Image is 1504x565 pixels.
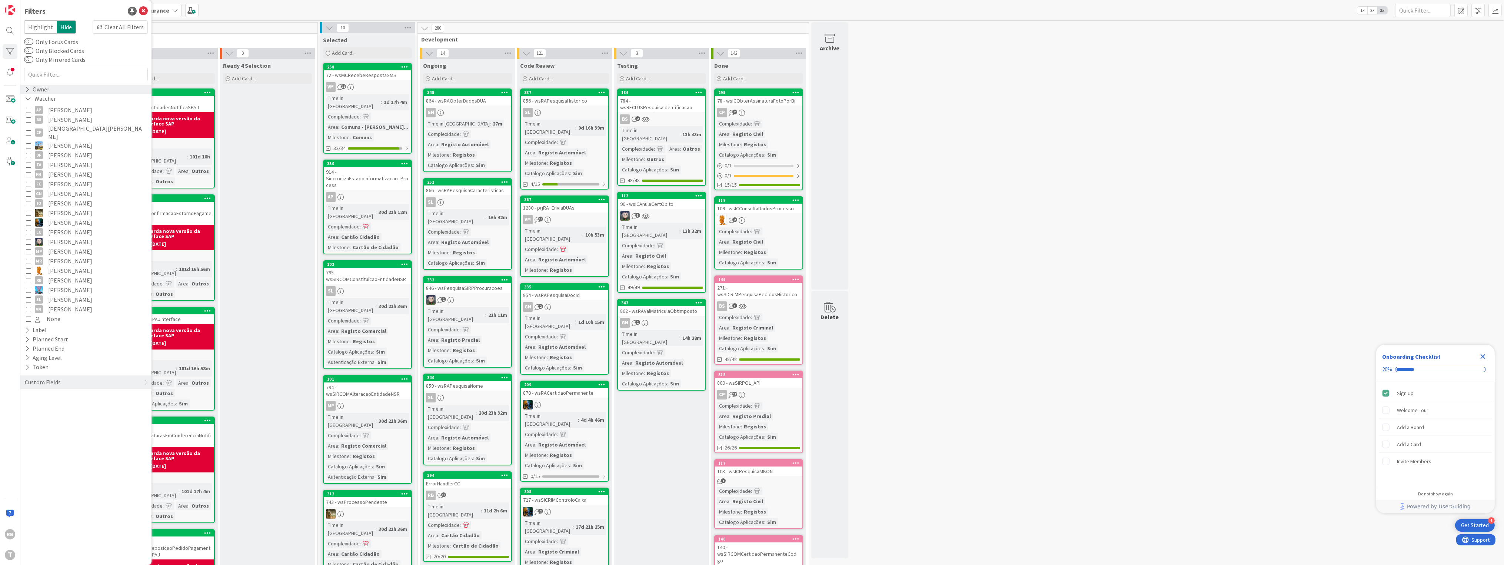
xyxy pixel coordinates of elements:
div: 25872 - wsMCRecebeRespostaSMS [324,64,411,80]
div: 4 [1488,517,1495,524]
div: 394ErrorHandlerCC [424,472,511,488]
div: 186784 - wsRECLUSPesquisaIdentificacao [618,89,705,112]
div: Outros [681,145,702,153]
div: SL [521,108,608,117]
span: : [575,124,576,132]
div: 295 [718,90,802,95]
button: SF [PERSON_NAME] [26,285,146,295]
button: VM [PERSON_NAME] [26,304,146,314]
div: 367 [521,196,608,203]
span: Hide [57,20,76,34]
div: Complexidade [523,138,557,146]
span: : [473,161,474,169]
div: 3651137 - sapSPAJConfirmacaoEstornoPagamentos [127,195,214,225]
div: Archive [820,44,840,53]
div: Comuns [351,133,374,141]
div: 9d 16h 39m [576,124,606,132]
div: JC [324,509,411,519]
div: 365 [127,195,214,202]
div: BS [618,114,705,124]
div: Invite Members is incomplete. [1379,453,1492,469]
span: : [764,151,765,159]
div: 392 [127,417,214,424]
span: Add Card... [723,75,747,82]
div: 252866 - wsRAPesquisaCaracteristicas [424,179,511,195]
div: Milestone [426,151,450,159]
div: 119 [715,197,802,204]
div: SL [35,295,43,304]
img: LS [620,211,630,221]
img: JC [523,507,533,516]
span: 32/34 [333,144,346,152]
button: CP [DEMOGRAPHIC_DATA][PERSON_NAME] [26,124,146,141]
div: 101d 16h [188,153,212,161]
img: JC [35,218,43,227]
div: RL [715,215,802,225]
button: AP [PERSON_NAME] [26,105,146,115]
div: 0/1 [715,171,802,180]
span: : [187,153,188,161]
div: Add a Board is incomplete. [1379,419,1492,435]
div: Invite Members [1397,457,1431,466]
span: [PERSON_NAME] [48,198,92,208]
div: FM [35,170,43,178]
div: Registos [548,159,574,167]
div: 332846 - wsPesquisaSIRPProcuracoes [424,277,511,293]
span: Add Card... [626,75,650,82]
div: 146 [715,276,802,283]
div: 209 [521,381,608,388]
div: 117103 - wsICPesquisaMKON [715,460,802,476]
div: 117 [715,460,802,467]
input: Quick Filter... [1395,4,1451,17]
button: DG [PERSON_NAME] [26,141,146,150]
span: 11 [341,84,346,89]
div: Area [523,148,535,157]
span: 14 [436,49,449,58]
div: Open Get Started checklist, remaining modules: 4 [1455,519,1495,532]
div: 72 - wsMCRecebeRespostaSMS [324,70,411,80]
button: FM [PERSON_NAME] [26,170,146,179]
div: Add a Card [1397,440,1421,449]
div: SL [324,286,411,296]
div: 295 [715,89,802,96]
div: 312 [324,491,411,497]
div: LS [424,295,511,305]
div: 318 [715,371,802,378]
span: : [350,133,351,141]
span: [PERSON_NAME] [48,150,92,160]
img: JC [523,400,533,409]
div: 369 [130,90,214,95]
div: Close Checklist [1477,351,1489,362]
div: LC [35,228,43,236]
div: Time in [GEOGRAPHIC_DATA] [326,94,381,110]
button: FC [PERSON_NAME] [26,179,146,189]
span: 1x [1357,7,1367,14]
img: RL [717,215,727,225]
div: Registo Civil [731,130,765,138]
span: [PERSON_NAME] [48,208,92,218]
span: Support [16,1,34,10]
b: Aguarda nova versão da interface SAP [141,116,212,126]
div: Time in [GEOGRAPHIC_DATA] [523,120,575,136]
div: VM [326,82,336,92]
a: Powered by UserGuiding [1380,500,1491,513]
div: 337856 - wsRAPesquisaHistorico [521,89,608,106]
div: 13h 43m [681,130,703,138]
label: Only Mirrored Cards [24,55,86,64]
span: : [751,120,752,128]
div: 258 [324,64,411,70]
span: Add Card... [432,75,456,82]
span: [PERSON_NAME] [48,227,92,237]
div: LS [618,211,705,221]
span: : [381,98,382,106]
div: SL [523,108,533,117]
div: 20% [1382,366,1392,373]
span: Add Card... [529,75,553,82]
div: 337 [521,89,608,96]
button: RL [PERSON_NAME] [26,266,146,275]
div: 29578 - wsICObterAssinaturaFotoPorBi [715,89,802,106]
label: Only Focus Cards [24,37,78,46]
div: SL [424,197,511,207]
div: Sign Up is complete. [1379,385,1492,401]
span: Done [714,62,728,69]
